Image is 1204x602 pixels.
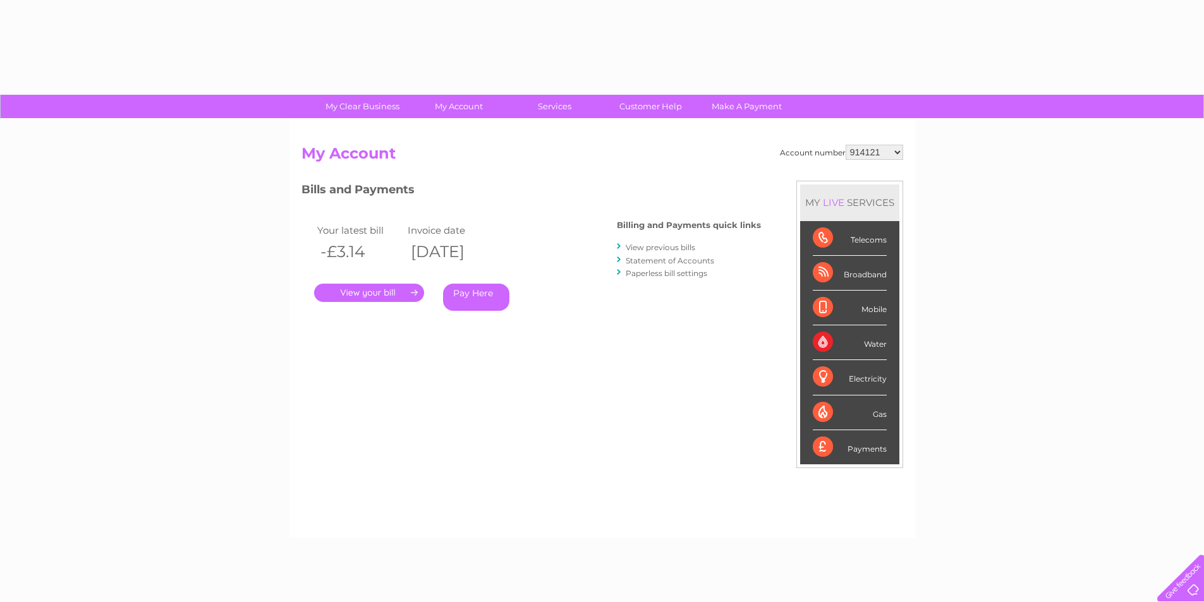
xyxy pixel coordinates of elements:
[314,284,424,302] a: .
[813,360,887,395] div: Electricity
[695,95,799,118] a: Make A Payment
[780,145,903,160] div: Account number
[626,268,707,278] a: Paperless bill settings
[813,395,887,430] div: Gas
[813,291,887,325] div: Mobile
[800,184,899,220] div: MY SERVICES
[406,95,511,118] a: My Account
[626,243,695,252] a: View previous bills
[502,95,607,118] a: Services
[404,239,496,265] th: [DATE]
[404,222,496,239] td: Invoice date
[314,222,405,239] td: Your latest bill
[813,256,887,291] div: Broadband
[310,95,415,118] a: My Clear Business
[820,196,847,208] div: LIVE
[617,220,761,230] h4: Billing and Payments quick links
[813,221,887,256] div: Telecoms
[443,284,509,311] a: Pay Here
[599,95,703,118] a: Customer Help
[301,181,761,203] h3: Bills and Payments
[813,325,887,360] div: Water
[626,256,714,265] a: Statement of Accounts
[301,145,903,169] h2: My Account
[314,239,405,265] th: -£3.14
[813,430,887,464] div: Payments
